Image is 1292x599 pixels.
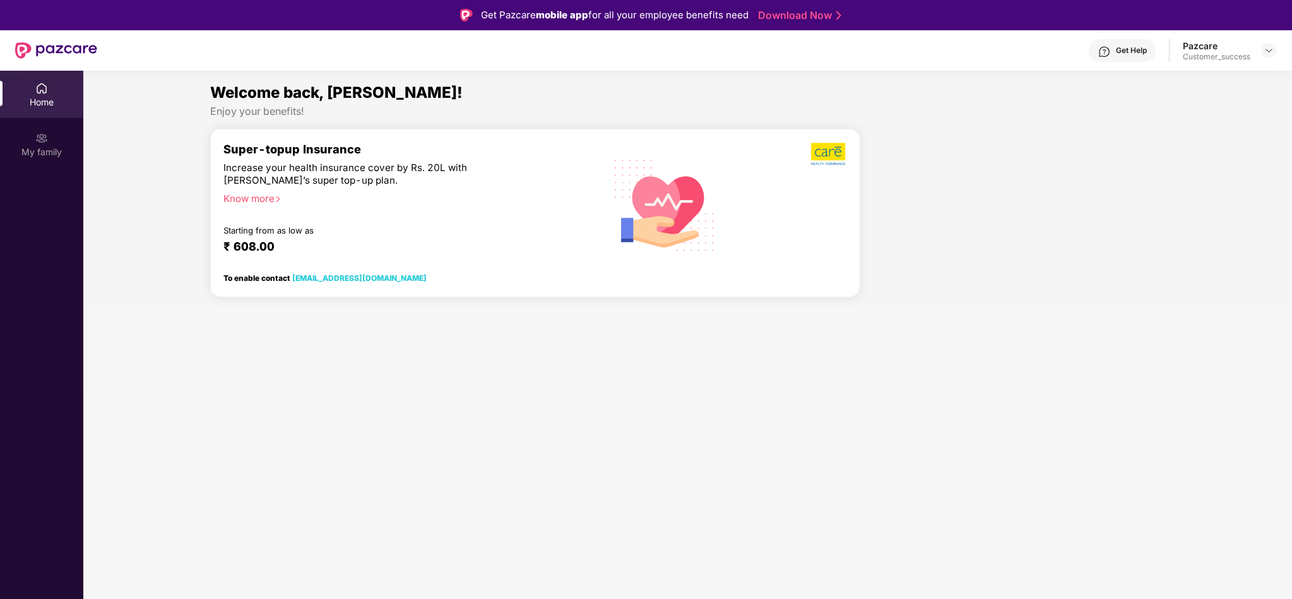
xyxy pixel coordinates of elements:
[605,143,725,266] img: svg+xml;base64,PHN2ZyB4bWxucz0iaHR0cDovL3d3dy53My5vcmcvMjAwMC9zdmciIHhtbG5zOnhsaW5rPSJodHRwOi8vd3...
[223,162,533,187] div: Increase your health insurance cover by Rs. 20L with [PERSON_NAME]’s super top-up plan.
[1183,40,1250,52] div: Pazcare
[292,273,427,283] a: [EMAIL_ADDRESS][DOMAIN_NAME]
[210,105,1165,118] div: Enjoy your benefits!
[482,8,749,23] div: Get Pazcare for all your employee benefits need
[210,83,463,102] span: Welcome back, [PERSON_NAME]!
[536,9,589,21] strong: mobile app
[1264,45,1274,56] img: svg+xml;base64,PHN2ZyBpZD0iRHJvcGRvd24tMzJ4MzIiIHhtbG5zPSJodHRwOi8vd3d3LnczLm9yZy8yMDAwL3N2ZyIgd2...
[223,142,587,156] div: Super-topup Insurance
[811,142,847,166] img: b5dec4f62d2307b9de63beb79f102df3.png
[460,9,473,21] img: Logo
[1098,45,1111,58] img: svg+xml;base64,PHN2ZyBpZD0iSGVscC0zMngzMiIgeG1sbnM9Imh0dHA6Ly93d3cudzMub3JnLzIwMDAvc3ZnIiB3aWR0aD...
[836,9,841,22] img: Stroke
[223,225,533,234] div: Starting from as low as
[35,132,48,145] img: svg+xml;base64,PHN2ZyB3aWR0aD0iMjAiIGhlaWdodD0iMjAiIHZpZXdCb3g9IjAgMCAyMCAyMCIgZmlsbD0ibm9uZSIgeG...
[223,239,574,254] div: ₹ 608.00
[15,42,97,59] img: New Pazcare Logo
[759,9,838,22] a: Download Now
[35,82,48,95] img: svg+xml;base64,PHN2ZyBpZD0iSG9tZSIgeG1sbnM9Imh0dHA6Ly93d3cudzMub3JnLzIwMDAvc3ZnIiB3aWR0aD0iMjAiIG...
[275,196,282,203] span: right
[223,273,427,282] div: To enable contact
[1116,45,1147,56] div: Get Help
[223,193,579,201] div: Know more
[1183,52,1250,62] div: Customer_success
